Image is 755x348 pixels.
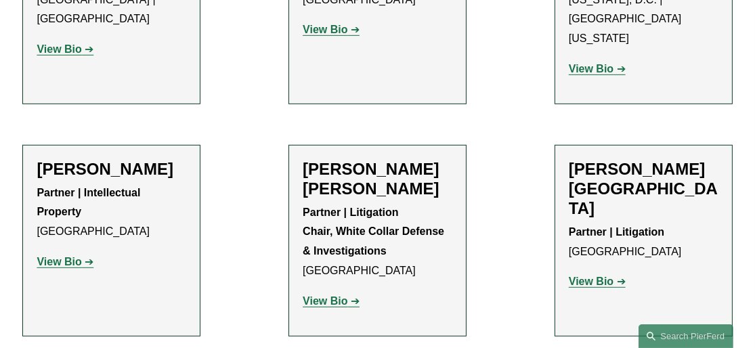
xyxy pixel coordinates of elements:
[569,63,613,74] strong: View Bio
[303,24,347,35] strong: View Bio
[303,206,447,257] strong: Partner | Litigation Chair, White Collar Defense & Investigations
[569,223,718,262] p: [GEOGRAPHIC_DATA]
[303,24,360,35] a: View Bio
[303,295,360,307] a: View Bio
[569,159,718,218] h2: [PERSON_NAME][GEOGRAPHIC_DATA]
[639,324,733,348] a: Search this site
[303,159,452,198] h2: [PERSON_NAME] [PERSON_NAME]
[303,295,347,307] strong: View Bio
[569,276,613,287] strong: View Bio
[37,256,81,267] strong: View Bio
[569,226,664,238] strong: Partner | Litigation
[37,43,81,55] strong: View Bio
[37,43,93,55] a: View Bio
[569,63,626,74] a: View Bio
[37,256,93,267] a: View Bio
[37,159,186,179] h2: [PERSON_NAME]
[37,187,143,218] strong: Partner | Intellectual Property
[303,203,452,281] p: [GEOGRAPHIC_DATA]
[37,183,186,242] p: [GEOGRAPHIC_DATA]
[569,276,626,287] a: View Bio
